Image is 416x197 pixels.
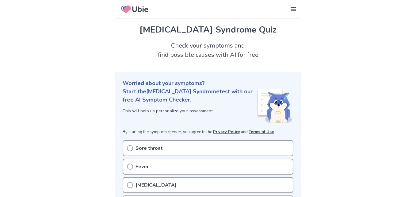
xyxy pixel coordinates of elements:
[123,108,257,114] p: This will help us personalize your assessment.
[123,129,293,135] p: By starting the symptom checker, you agree to the and
[249,129,274,135] a: Terms of Use
[135,163,149,170] p: Fever
[135,145,163,152] p: Sore throat
[123,23,293,36] h1: [MEDICAL_DATA] Syndrome Quiz
[135,181,177,189] p: [MEDICAL_DATA]
[213,129,240,135] a: Privacy Policy
[257,89,292,123] img: Shiba
[123,79,293,87] p: Worried about your symptoms?
[123,87,257,104] p: Start the [MEDICAL_DATA] Syndrome test with our free AI Symptom Checker.
[115,41,301,60] h2: Check your symptoms and find possible causes with AI for free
